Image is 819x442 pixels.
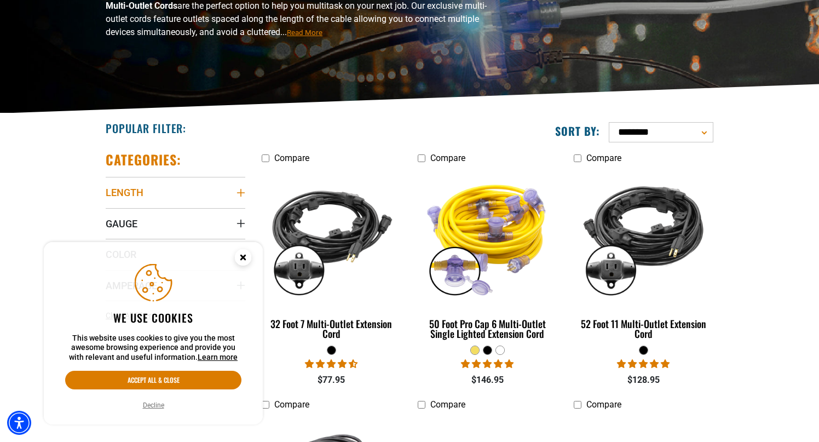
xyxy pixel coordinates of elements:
[555,124,600,138] label: Sort by:
[287,28,322,37] span: Read More
[574,374,713,387] div: $128.95
[106,121,186,135] h2: Popular Filter:
[418,169,557,345] a: yellow 50 Foot Pro Cap 6 Multi-Outlet Single Lighted Extension Cord
[106,208,245,239] summary: Gauge
[586,399,621,410] span: Compare
[140,400,168,411] button: Decline
[223,242,263,276] button: Close this option
[106,186,143,199] span: Length
[65,334,241,363] p: This website uses cookies to give you the most awesome browsing experience and provide you with r...
[305,359,357,369] span: 4.74 stars
[106,1,177,11] b: Multi-Outlet Cords
[574,319,713,338] div: 52 Foot 11 Multi-Outlet Extension Cord
[106,177,245,208] summary: Length
[44,242,263,425] aside: Cookie Consent
[262,319,401,338] div: 32 Foot 7 Multi-Outlet Extension Cord
[262,374,401,387] div: $77.95
[106,239,245,269] summary: Color
[418,174,556,300] img: yellow
[274,153,309,163] span: Compare
[65,371,241,389] button: Accept all & close
[7,411,31,435] div: Accessibility Menu
[430,399,465,410] span: Compare
[198,353,238,361] a: This website uses cookies to give you the most awesome browsing experience and provide you with r...
[106,1,487,37] span: are the perfect option to help you multitask on your next job. Our exclusive multi-outlet cords f...
[586,153,621,163] span: Compare
[418,374,557,387] div: $146.95
[574,169,713,345] a: black 52 Foot 11 Multi-Outlet Extension Cord
[65,311,241,325] h2: We use cookies
[263,174,401,300] img: black
[574,174,712,300] img: black
[106,151,181,168] h2: Categories:
[418,319,557,338] div: 50 Foot Pro Cap 6 Multi-Outlet Single Lighted Extension Cord
[106,217,137,230] span: Gauge
[262,169,401,345] a: black 32 Foot 7 Multi-Outlet Extension Cord
[274,399,309,410] span: Compare
[617,359,670,369] span: 4.95 stars
[461,359,514,369] span: 4.80 stars
[430,153,465,163] span: Compare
